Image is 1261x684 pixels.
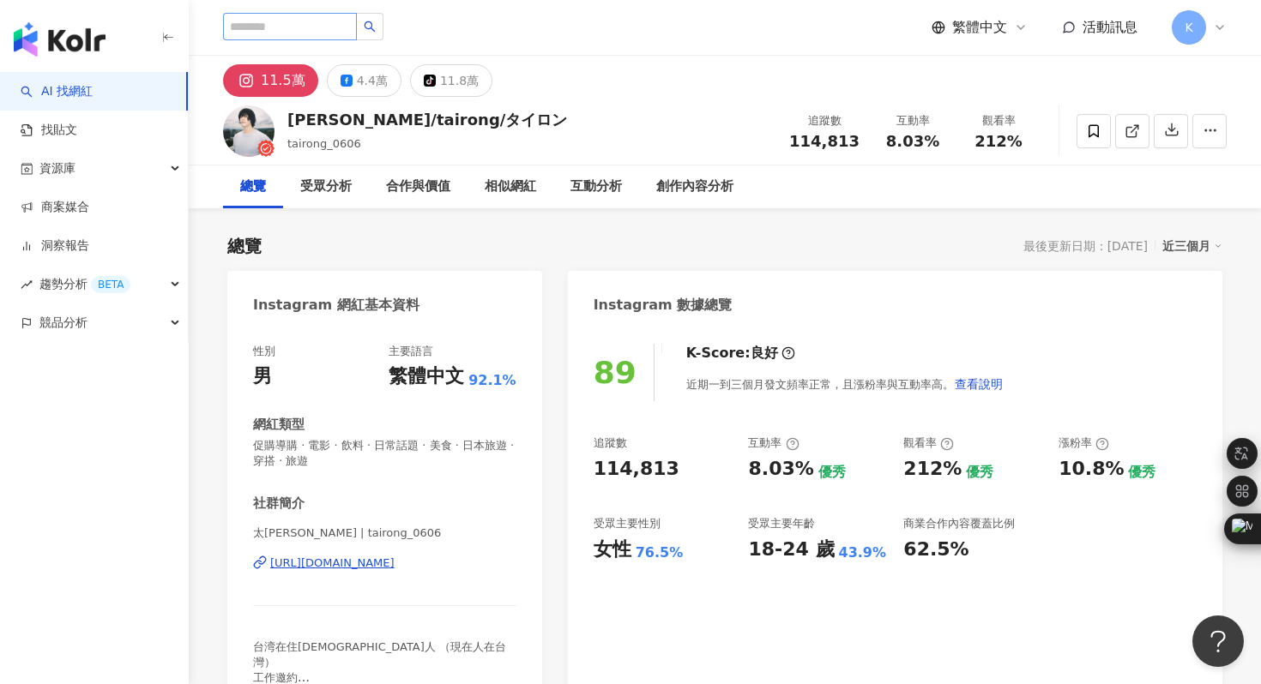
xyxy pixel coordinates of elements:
div: 繁體中文 [389,363,464,390]
div: 追蹤數 [594,435,627,451]
div: 追蹤數 [789,112,860,129]
div: 網紅類型 [253,416,305,434]
div: 18-24 歲 [748,537,834,563]
div: 互動分析 [570,177,622,197]
div: 89 [594,355,637,390]
div: 76.5% [636,543,684,562]
div: 43.9% [839,543,887,562]
div: 優秀 [966,463,993,482]
div: 漲粉率 [1059,435,1109,451]
a: 找貼文 [21,122,77,139]
div: BETA [91,276,130,293]
button: 11.8萬 [410,64,492,97]
div: [URL][DOMAIN_NAME] [270,555,395,571]
span: 促購導購 · 電影 · 飲料 · 日常話題 · 美食 · 日本旅遊 · 穿搭 · 旅遊 [253,438,516,469]
div: K-Score : [686,344,795,363]
div: 互動率 [880,112,945,129]
button: 查看說明 [954,367,1004,401]
div: 11.5萬 [261,69,305,93]
div: 最後更新日期：[DATE] [1023,239,1148,253]
div: 近期一到三個月發文頻率正常，且漲粉率與互動率高。 [686,367,1004,401]
div: 社群簡介 [253,495,305,513]
div: 114,813 [594,456,679,483]
iframe: Help Scout Beacon - Open [1192,615,1244,667]
span: 8.03% [886,133,939,150]
span: 資源庫 [39,149,75,188]
span: 競品分析 [39,303,87,342]
div: 受眾主要年齡 [748,516,815,531]
div: 8.03% [748,456,813,483]
span: 太[PERSON_NAME] | tairong_0606 [253,525,516,541]
div: 男 [253,363,272,390]
div: 62.5% [903,537,968,563]
span: tairong_0606 [287,137,361,150]
div: 相似網紅 [485,177,536,197]
span: K [1185,18,1192,37]
div: 總覽 [240,177,266,197]
div: 觀看率 [966,112,1031,129]
span: rise [21,279,33,291]
div: 4.4萬 [357,69,388,93]
div: 11.8萬 [440,69,479,93]
div: 總覽 [227,234,262,258]
div: 212% [903,456,962,483]
span: search [364,21,376,33]
div: 良好 [751,344,778,363]
span: 趨勢分析 [39,265,130,303]
div: [PERSON_NAME]/tairong/タイロン [287,109,567,130]
a: 洞察報告 [21,237,89,255]
div: 互動率 [748,435,799,451]
button: 11.5萬 [223,64,318,97]
span: 92.1% [468,371,516,390]
a: searchAI 找網紅 [21,83,93,100]
div: 女性 [594,537,631,563]
span: 查看說明 [955,377,1003,391]
span: 212% [974,133,1023,150]
div: 優秀 [818,463,846,482]
div: 主要語言 [389,344,433,359]
div: 10.8% [1059,456,1124,483]
img: KOL Avatar [223,105,275,157]
div: Instagram 數據總覽 [594,296,733,315]
div: Instagram 網紅基本資料 [253,296,419,315]
span: 114,813 [789,132,860,150]
div: 受眾主要性別 [594,516,661,531]
div: 受眾分析 [300,177,352,197]
button: 4.4萬 [327,64,401,97]
a: [URL][DOMAIN_NAME] [253,555,516,571]
div: 觀看率 [903,435,954,451]
div: 優秀 [1128,463,1155,482]
span: 繁體中文 [952,18,1007,37]
div: 商業合作內容覆蓋比例 [903,516,1015,531]
img: logo [14,22,106,57]
div: 合作與價值 [386,177,450,197]
div: 近三個月 [1162,235,1222,257]
div: 創作內容分析 [656,177,733,197]
span: 活動訊息 [1083,19,1137,35]
div: 性別 [253,344,275,359]
a: 商案媒合 [21,199,89,216]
